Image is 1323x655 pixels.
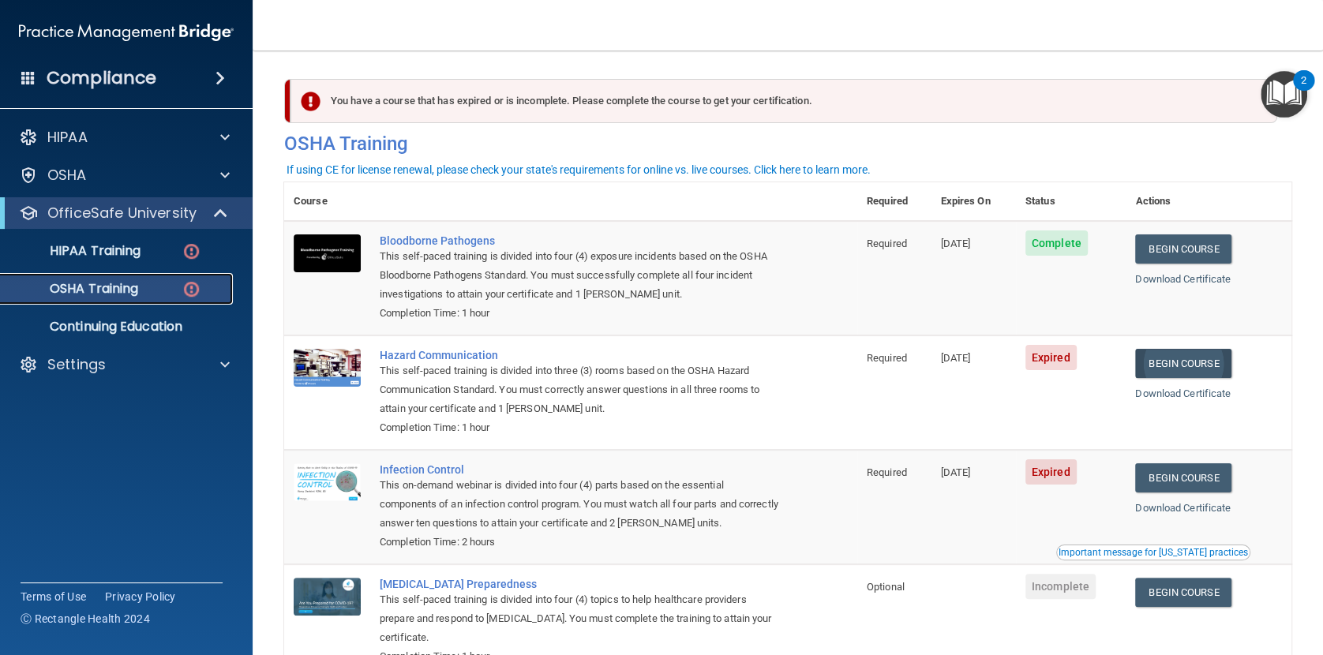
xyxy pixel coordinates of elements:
[857,182,931,221] th: Required
[380,234,778,247] a: Bloodborne Pathogens
[1135,387,1231,399] a: Download Certificate
[1261,71,1307,118] button: Open Resource Center, 2 new notifications
[1135,273,1231,285] a: Download Certificate
[380,304,778,323] div: Completion Time: 1 hour
[380,463,778,476] a: Infection Control
[284,182,370,221] th: Course
[380,247,778,304] div: This self-paced training is divided into four (4) exposure incidents based on the OSHA Bloodborne...
[380,361,778,418] div: This self-paced training is divided into three (3) rooms based on the OSHA Hazard Communication S...
[290,79,1277,123] div: You have a course that has expired or is incomplete. Please complete the course to get your certi...
[10,281,138,297] p: OSHA Training
[1057,543,1304,606] iframe: Drift Widget Chat Controller
[867,466,907,478] span: Required
[301,92,320,111] img: exclamation-circle-solid-danger.72ef9ffc.png
[182,279,201,299] img: danger-circle.6113f641.png
[21,589,86,604] a: Terms of Use
[867,581,905,593] span: Optional
[940,466,970,478] span: [DATE]
[1135,349,1231,378] a: Begin Course
[380,349,778,361] a: Hazard Communication
[867,352,907,364] span: Required
[19,204,229,223] a: OfficeSafe University
[10,319,226,335] p: Continuing Education
[380,418,778,437] div: Completion Time: 1 hour
[284,133,1291,155] h4: OSHA Training
[1016,182,1126,221] th: Status
[19,355,230,374] a: Settings
[940,238,970,249] span: [DATE]
[380,476,778,533] div: This on-demand webinar is divided into four (4) parts based on the essential components of an inf...
[380,533,778,552] div: Completion Time: 2 hours
[1135,234,1231,264] a: Begin Course
[47,166,87,185] p: OSHA
[21,611,150,627] span: Ⓒ Rectangle Health 2024
[47,204,197,223] p: OfficeSafe University
[940,352,970,364] span: [DATE]
[1126,182,1291,221] th: Actions
[47,128,88,147] p: HIPAA
[1135,502,1231,514] a: Download Certificate
[10,243,141,259] p: HIPAA Training
[1025,459,1077,485] span: Expired
[19,128,230,147] a: HIPAA
[1025,230,1088,256] span: Complete
[1301,80,1306,101] div: 2
[1135,463,1231,492] a: Begin Course
[284,162,873,178] button: If using CE for license renewal, please check your state's requirements for online vs. live cours...
[867,238,907,249] span: Required
[1025,345,1077,370] span: Expired
[380,578,778,590] a: [MEDICAL_DATA] Preparedness
[105,589,176,604] a: Privacy Policy
[287,164,871,175] div: If using CE for license renewal, please check your state's requirements for online vs. live cours...
[931,182,1015,221] th: Expires On
[19,17,234,48] img: PMB logo
[1025,574,1096,599] span: Incomplete
[380,590,778,647] div: This self-paced training is divided into four (4) topics to help healthcare providers prepare and...
[19,166,230,185] a: OSHA
[182,241,201,261] img: danger-circle.6113f641.png
[47,355,106,374] p: Settings
[47,67,156,89] h4: Compliance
